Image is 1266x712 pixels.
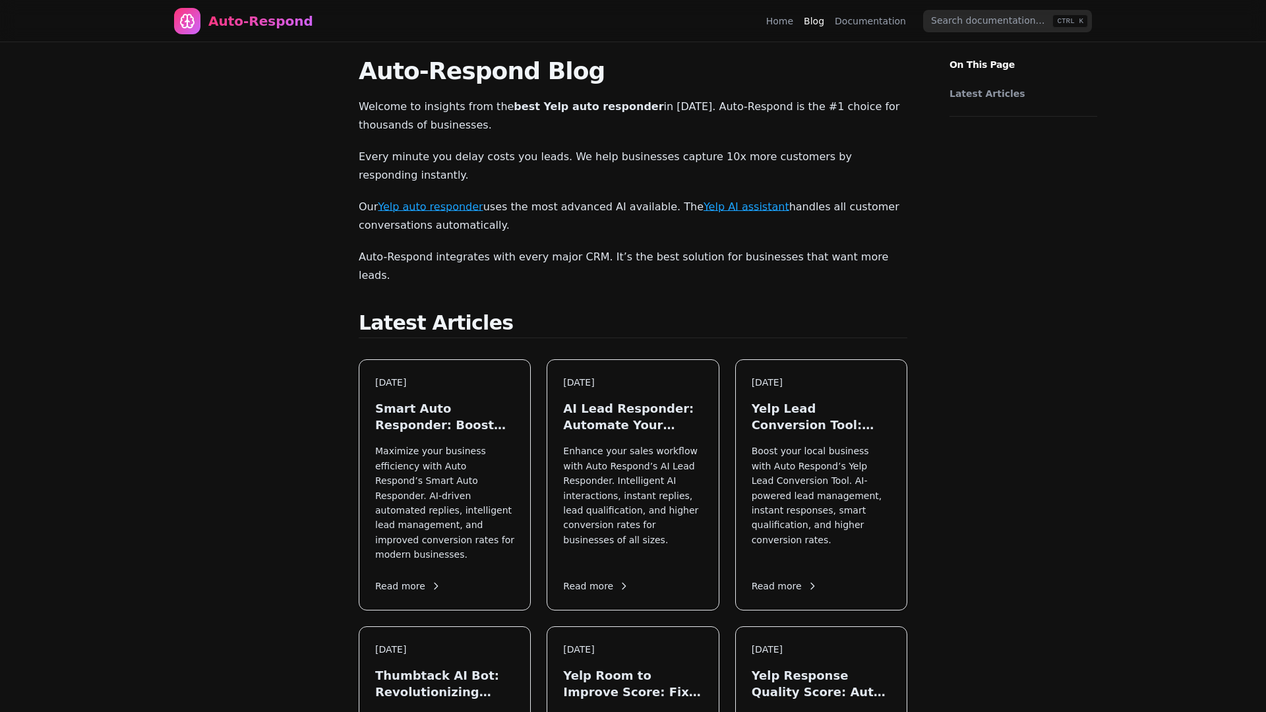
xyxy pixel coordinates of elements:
[752,667,891,700] h3: Yelp Response Quality Score: Auto-Respond Gets You 'Excellent' Badges
[704,200,789,213] a: Yelp AI assistant
[547,359,719,610] a: [DATE]AI Lead Responder: Automate Your Sales in [DATE]Enhance your sales workflow with Auto Respo...
[939,42,1108,71] p: On This Page
[514,100,663,113] strong: best Yelp auto responder
[359,248,907,285] p: Auto-Respond integrates with every major CRM. It’s the best solution for businesses that want mor...
[804,15,824,28] a: Blog
[752,376,891,390] div: [DATE]
[375,667,514,700] h3: Thumbtack AI Bot: Revolutionizing Lead Generation
[563,643,702,657] div: [DATE]
[923,10,1092,32] input: Search documentation…
[563,579,629,593] span: Read more
[835,15,906,28] a: Documentation
[359,98,907,134] p: Welcome to insights from the in [DATE]. Auto-Respond is the #1 choice for thousands of businesses.
[752,400,891,433] h3: Yelp Lead Conversion Tool: Maximize Local Leads in [DATE]
[735,359,907,610] a: [DATE]Yelp Lead Conversion Tool: Maximize Local Leads in [DATE]Boost your local business with Aut...
[359,58,907,84] h1: Auto-Respond Blog
[752,579,818,593] span: Read more
[375,579,441,593] span: Read more
[359,148,907,185] p: Every minute you delay costs you leads. We help businesses capture 10x more customers by respondi...
[563,444,702,562] p: Enhance your sales workflow with Auto Respond’s AI Lead Responder. Intelligent AI interactions, i...
[359,311,907,338] h2: Latest Articles
[375,376,514,390] div: [DATE]
[752,643,891,657] div: [DATE]
[563,400,702,433] h3: AI Lead Responder: Automate Your Sales in [DATE]
[375,444,514,562] p: Maximize your business efficiency with Auto Respond’s Smart Auto Responder. AI-driven automated r...
[563,667,702,700] h3: Yelp Room to Improve Score: Fix Your Response Quality Instantly
[378,200,483,213] a: Yelp auto responder
[375,643,514,657] div: [DATE]
[359,359,531,610] a: [DATE]Smart Auto Responder: Boost Your Lead Engagement in [DATE]Maximize your business efficiency...
[950,87,1091,100] a: Latest Articles
[359,198,907,235] p: Our uses the most advanced AI available. The handles all customer conversations automatically.
[208,12,313,30] div: Auto-Respond
[752,444,891,562] p: Boost your local business with Auto Respond’s Yelp Lead Conversion Tool. AI-powered lead manageme...
[563,376,702,390] div: [DATE]
[766,15,793,28] a: Home
[174,8,313,34] a: Home page
[375,400,514,433] h3: Smart Auto Responder: Boost Your Lead Engagement in [DATE]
